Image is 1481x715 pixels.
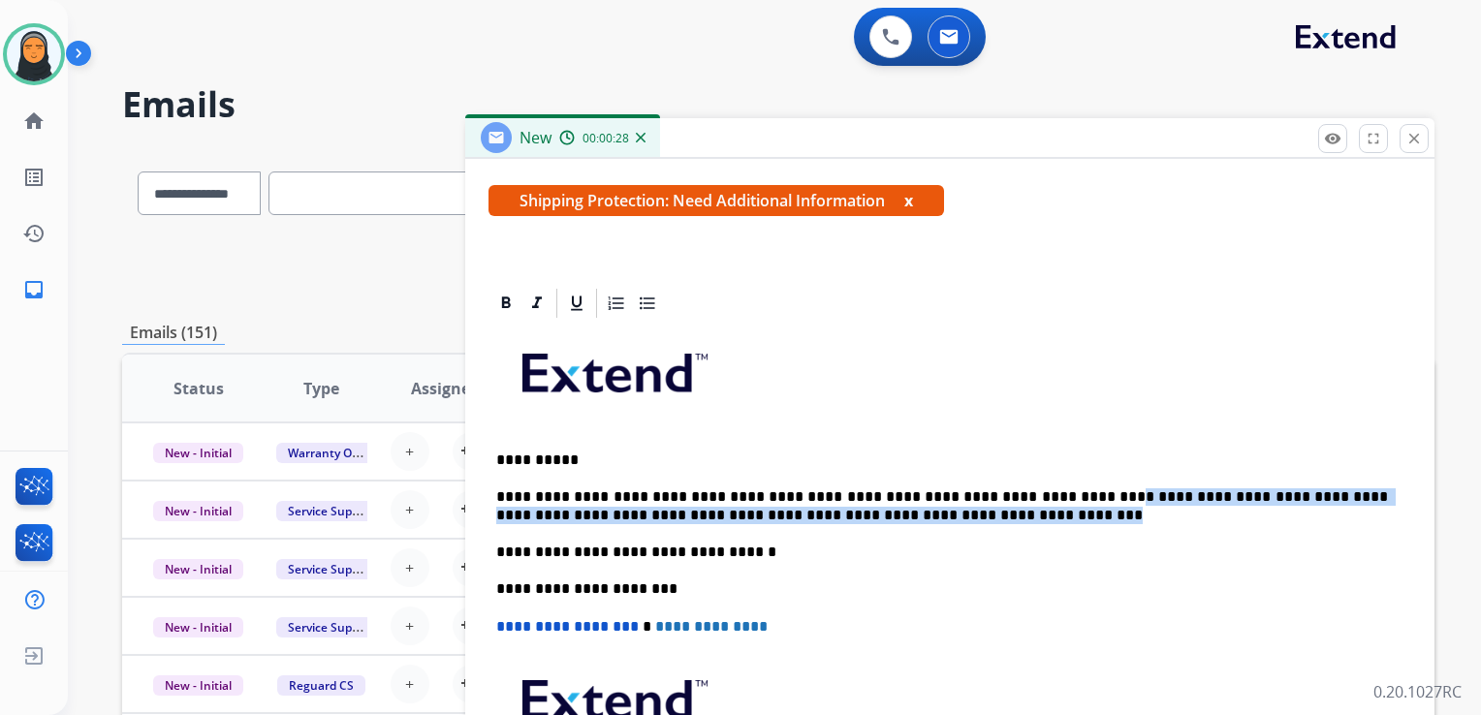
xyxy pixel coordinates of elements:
span: New - Initial [153,501,243,521]
div: Underline [562,289,591,318]
span: Warranty Ops [276,443,376,463]
span: + [405,614,414,637]
span: Assignee [411,377,479,400]
button: + [391,606,429,645]
span: 00:00:28 [583,131,629,146]
span: Reguard CS [277,675,365,696]
p: 0.20.1027RC [1373,680,1462,703]
span: New - Initial [153,617,243,637]
span: + [405,556,414,579]
mat-icon: person_add [460,440,484,463]
span: New - Initial [153,675,243,696]
button: x [904,189,913,212]
span: Service Support [276,501,387,521]
div: Bullet List [633,289,662,318]
mat-icon: person_add [460,672,484,696]
span: New [520,127,551,148]
p: Emails (151) [122,321,225,345]
mat-icon: person_add [460,614,484,637]
h2: Emails [122,85,1434,124]
div: Italic [522,289,551,318]
mat-icon: home [22,109,46,133]
div: Bold [491,289,520,318]
button: + [391,490,429,529]
span: Type [303,377,339,400]
mat-icon: close [1405,130,1423,147]
span: + [405,498,414,521]
span: New - Initial [153,443,243,463]
mat-icon: fullscreen [1365,130,1382,147]
mat-icon: inbox [22,278,46,301]
button: + [391,432,429,471]
div: Ordered List [602,289,631,318]
span: Status [173,377,224,400]
span: Service Support [276,617,387,637]
mat-icon: history [22,222,46,245]
mat-icon: remove_red_eye [1324,130,1341,147]
img: avatar [7,27,61,81]
mat-icon: list_alt [22,166,46,189]
mat-icon: person_add [460,556,484,579]
mat-icon: person_add [460,498,484,521]
span: Service Support [276,559,387,579]
span: + [405,440,414,463]
span: New - Initial [153,559,243,579]
button: + [391,665,429,703]
span: Shipping Protection: Need Additional Information [488,185,944,216]
span: + [405,672,414,696]
button: + [391,548,429,587]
